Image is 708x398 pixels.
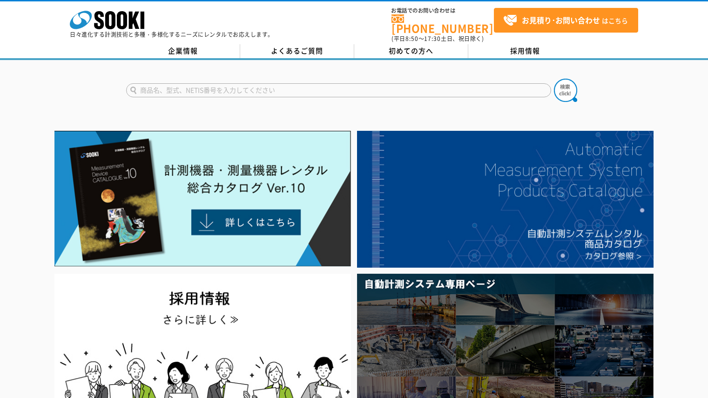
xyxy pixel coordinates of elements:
a: お見積り･お問い合わせはこちら [494,8,638,33]
span: 初めての方へ [389,46,433,56]
span: お電話でのお問い合わせは [391,8,494,13]
span: 8:50 [405,34,418,43]
strong: お見積り･お問い合わせ [522,14,600,26]
p: 日々進化する計測技術と多種・多様化するニーズにレンタルでお応えします。 [70,32,274,37]
img: Catalog Ver10 [54,131,351,267]
a: 企業情報 [126,44,240,58]
a: [PHONE_NUMBER] [391,14,494,34]
span: (平日 ～ 土日、祝日除く) [391,34,484,43]
span: はこちら [503,13,628,27]
span: 17:30 [424,34,441,43]
img: 自動計測システムカタログ [357,131,654,268]
a: よくあるご質問 [240,44,354,58]
a: 初めての方へ [354,44,468,58]
input: 商品名、型式、NETIS番号を入力してください [126,83,551,97]
img: btn_search.png [554,79,577,102]
a: 採用情報 [468,44,582,58]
